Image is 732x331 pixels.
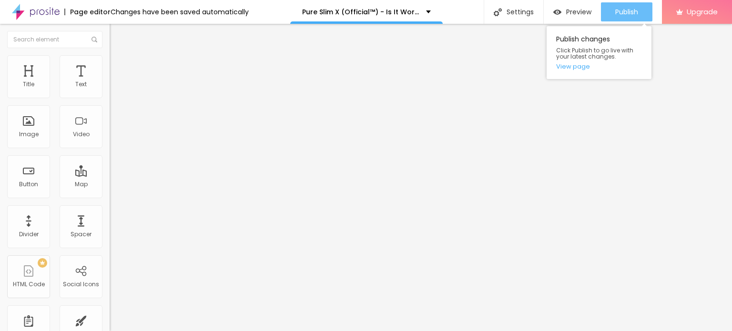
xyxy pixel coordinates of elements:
div: HTML Code [13,281,45,288]
input: Search element [7,31,102,48]
button: Preview [544,2,601,21]
div: Image [19,131,39,138]
div: Social Icons [63,281,99,288]
span: Click Publish to go live with your latest changes. [556,47,642,60]
div: Publish changes [547,26,651,79]
div: Map [75,181,88,188]
iframe: Editor [110,24,732,331]
div: Spacer [71,231,91,238]
span: Upgrade [687,8,718,16]
div: Page editor [64,9,111,15]
span: Publish [615,8,638,16]
div: Button [19,181,38,188]
img: Icone [91,37,97,42]
div: Text [75,81,87,88]
div: Divider [19,231,39,238]
button: Publish [601,2,652,21]
span: Preview [566,8,591,16]
div: Video [73,131,90,138]
img: Icone [494,8,502,16]
img: view-1.svg [553,8,561,16]
p: Pure Slim X (Official™) - Is It Worth the Hype? [302,9,419,15]
div: Changes have been saved automatically [111,9,249,15]
div: Title [23,81,34,88]
a: View page [556,63,642,70]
